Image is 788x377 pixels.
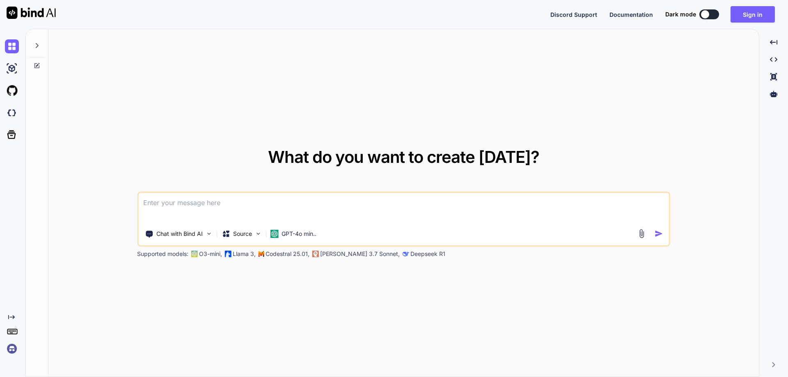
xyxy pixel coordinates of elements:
[199,250,222,258] p: O3-mini,
[191,251,197,257] img: GPT-4
[5,39,19,53] img: chat
[5,84,19,98] img: githubLight
[282,230,316,238] p: GPT-4o min..
[609,10,653,19] button: Documentation
[268,147,539,167] span: What do you want to create [DATE]?
[5,342,19,356] img: signin
[7,7,56,19] img: Bind AI
[550,10,597,19] button: Discord Support
[270,230,278,238] img: GPT-4o mini
[205,230,212,237] img: Pick Tools
[655,229,663,238] img: icon
[5,62,19,75] img: ai-studio
[320,250,400,258] p: [PERSON_NAME] 3.7 Sonnet,
[665,10,696,18] span: Dark mode
[258,251,264,257] img: Mistral-AI
[233,250,256,258] p: Llama 3,
[402,251,409,257] img: claude
[550,11,597,18] span: Discord Support
[5,106,19,120] img: darkCloudIdeIcon
[312,251,318,257] img: claude
[731,6,775,23] button: Sign in
[637,229,646,238] img: attachment
[156,230,203,238] p: Chat with Bind AI
[254,230,261,237] img: Pick Models
[233,230,252,238] p: Source
[410,250,445,258] p: Deepseek R1
[137,250,188,258] p: Supported models:
[266,250,309,258] p: Codestral 25.01,
[224,251,231,257] img: Llama2
[609,11,653,18] span: Documentation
